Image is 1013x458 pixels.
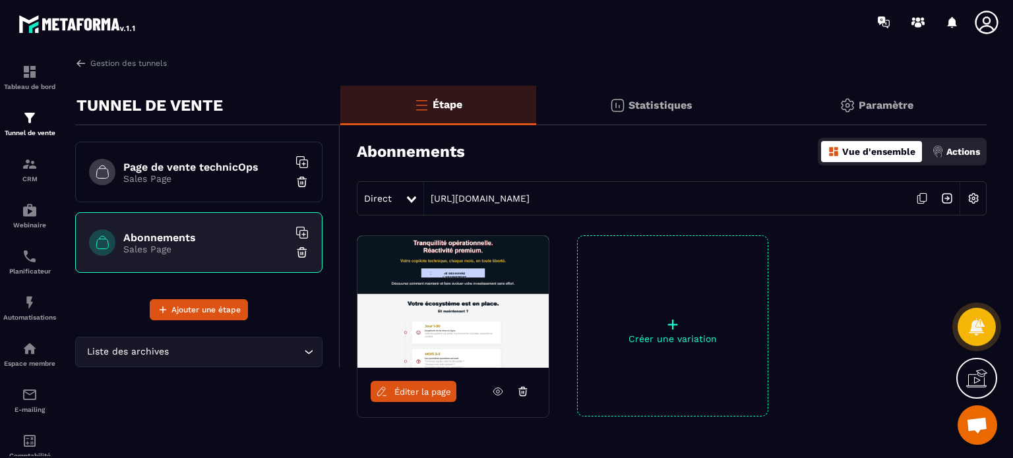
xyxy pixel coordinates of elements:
[961,186,986,211] img: setting-w.858f3a88.svg
[22,156,38,172] img: formation
[3,406,56,413] p: E-mailing
[3,285,56,331] a: automationsautomationsAutomatisations
[18,12,137,36] img: logo
[357,236,549,368] img: image
[357,142,465,161] h3: Abonnements
[629,99,692,111] p: Statistiques
[171,303,241,316] span: Ajouter une étape
[932,146,944,157] img: actions.d6e523a2.png
[75,337,322,367] div: Search for option
[22,202,38,218] img: automations
[3,100,56,146] a: formationformationTunnel de vente
[150,299,248,320] button: Ajouter une étape
[3,146,56,192] a: formationformationCRM
[3,192,56,239] a: automationsautomationsWebinaire
[22,387,38,403] img: email
[3,175,56,183] p: CRM
[364,193,392,204] span: Direct
[935,186,960,211] img: arrow-next.bcc2205e.svg
[123,231,288,244] h6: Abonnements
[828,146,840,157] img: dashboard-orange.40269519.svg
[77,92,223,119] p: TUNNEL DE VENTE
[859,99,913,111] p: Paramètre
[3,221,56,229] p: Webinaire
[414,97,429,113] img: bars-o.4a397970.svg
[433,98,462,111] p: Étape
[295,246,309,259] img: trash
[609,98,625,113] img: stats.20deebd0.svg
[22,341,38,357] img: automations
[578,333,768,344] p: Créer une variation
[22,110,38,126] img: formation
[394,387,451,397] span: Éditer la page
[75,57,167,69] a: Gestion des tunnels
[946,146,980,157] p: Actions
[123,161,288,173] h6: Page de vente technicOps
[123,244,288,254] p: Sales Page
[22,248,38,264] img: scheduler
[3,54,56,100] a: formationformationTableau de bord
[3,314,56,321] p: Automatisations
[3,83,56,90] p: Tableau de bord
[3,377,56,423] a: emailemailE-mailing
[295,175,309,188] img: trash
[958,405,997,445] a: Ouvrir le chat
[22,64,38,80] img: formation
[3,268,56,275] p: Planificateur
[75,57,87,69] img: arrow
[3,360,56,367] p: Espace membre
[84,345,171,359] span: Liste des archives
[3,129,56,136] p: Tunnel de vente
[424,193,530,204] a: [URL][DOMAIN_NAME]
[840,98,855,113] img: setting-gr.5f69749f.svg
[22,433,38,449] img: accountant
[171,345,301,359] input: Search for option
[22,295,38,310] img: automations
[578,315,768,333] p: +
[371,381,456,402] a: Éditer la page
[3,331,56,377] a: automationsautomationsEspace membre
[842,146,915,157] p: Vue d'ensemble
[3,239,56,285] a: schedulerschedulerPlanificateur
[123,173,288,184] p: Sales Page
